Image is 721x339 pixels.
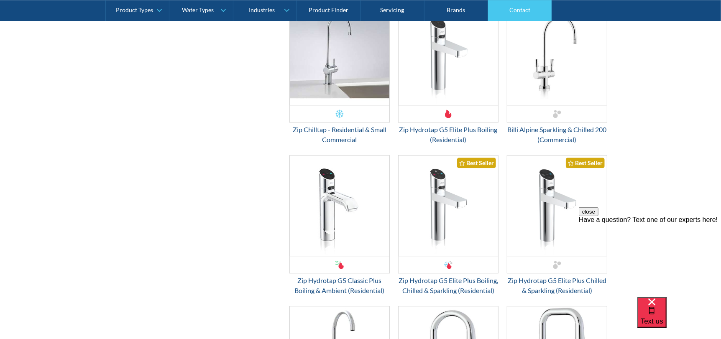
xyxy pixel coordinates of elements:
img: Zip Hydrotap G5 Elite Plus Boiling (Residential) [399,5,498,105]
a: Zip Hydrotap G5 Elite Plus Chilled & Sparkling (Residential)Best SellerZip Hydrotap G5 Elite Plus... [507,155,607,296]
img: Zip Hydrotap G5 Elite Plus Boiling, Chilled & Sparkling (Residential) [399,155,498,256]
img: Zip Chilltap - Residential & Small Commercial [290,5,389,105]
div: Zip Hydrotap G5 Classic Plus Boiling & Ambient (Residential) [289,275,390,296]
div: Water Types [182,7,214,14]
a: Zip Hydrotap G5 Elite Plus Boiling (Residential)Zip Hydrotap G5 Elite Plus Boiling (Residential) [398,4,499,145]
a: Zip Hydrotap G5 Elite Plus Boiling, Chilled & Sparkling (Residential)Best SellerZip Hydrotap G5 E... [398,155,499,296]
iframe: podium webchat widget bubble [637,297,721,339]
img: Zip Hydrotap G5 Classic Plus Boiling & Ambient (Residential) [290,155,389,256]
div: Zip Hydrotap G5 Elite Plus Boiling (Residential) [398,125,499,145]
img: Billi Alpine Sparkling & Chilled 200 (Commercial) [507,5,607,105]
a: Zip Chilltap - Residential & Small CommercialZip Chilltap - Residential & Small Commercial [289,4,390,145]
div: Billi Alpine Sparkling & Chilled 200 (Commercial) [507,125,607,145]
div: Industries [249,7,275,14]
img: Zip Hydrotap G5 Elite Plus Chilled & Sparkling (Residential) [507,155,607,256]
iframe: podium webchat widget prompt [579,207,721,308]
a: Billi Alpine Sparkling & Chilled 200 (Commercial)Billi Alpine Sparkling & Chilled 200 (Commercial) [507,4,607,145]
div: Zip Chilltap - Residential & Small Commercial [289,125,390,145]
div: Best Seller [566,158,605,168]
div: Product Types [116,7,153,14]
div: Zip Hydrotap G5 Elite Plus Chilled & Sparkling (Residential) [507,275,607,296]
div: Best Seller [457,158,496,168]
div: Zip Hydrotap G5 Elite Plus Boiling, Chilled & Sparkling (Residential) [398,275,499,296]
a: Zip Hydrotap G5 Classic Plus Boiling & Ambient (Residential)Zip Hydrotap G5 Classic Plus Boiling ... [289,155,390,296]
